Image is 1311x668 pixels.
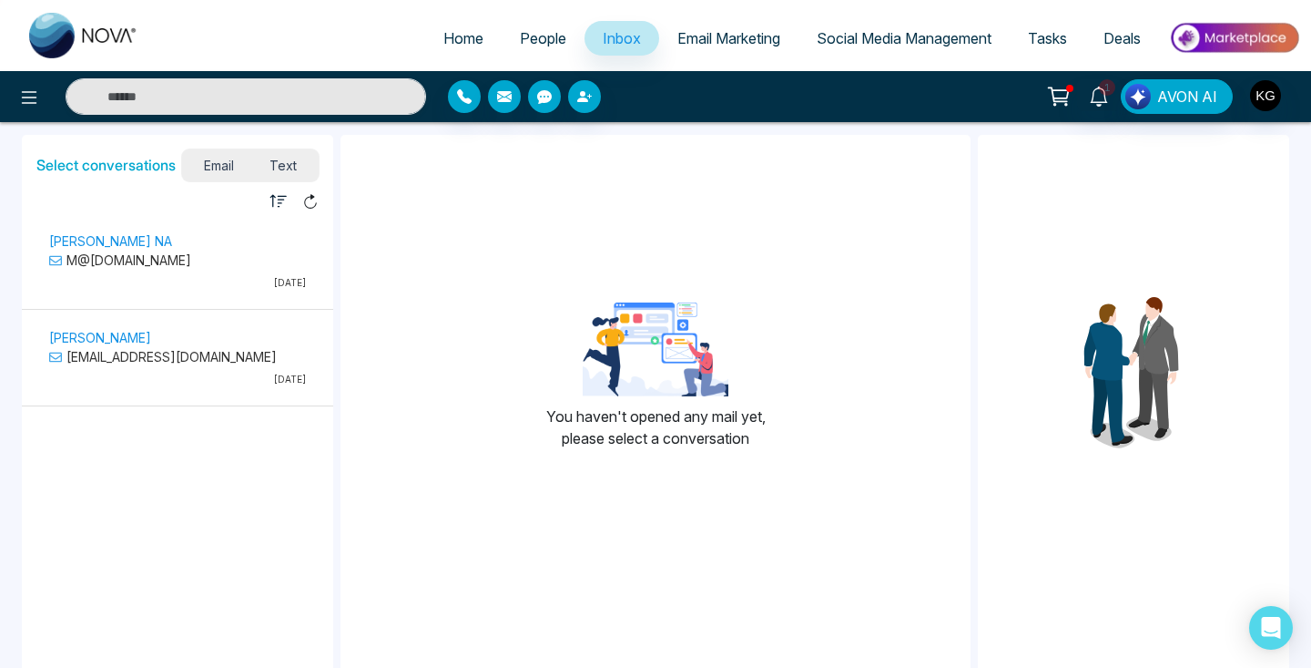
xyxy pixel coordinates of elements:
[1157,86,1217,108] span: AVON AI
[659,21,798,56] a: Email Marketing
[1077,79,1121,111] a: 1
[443,29,483,47] span: Home
[186,153,252,178] span: Email
[29,13,138,58] img: Nova CRM Logo
[583,303,728,396] img: landing-page-for-google-ads-3.png
[49,373,306,386] p: [DATE]
[425,21,502,56] a: Home
[1085,21,1159,56] a: Deals
[49,231,306,251] p: [PERSON_NAME] NA
[677,29,780,47] span: Email Marketing
[49,328,306,347] p: [PERSON_NAME]
[546,406,766,449] p: You haven't opened any mail yet, please select a conversation
[520,29,566,47] span: People
[1121,79,1233,114] button: AVON AI
[1099,79,1115,96] span: 1
[49,276,306,290] p: [DATE]
[252,153,316,178] span: Text
[1103,29,1141,47] span: Deals
[817,29,991,47] span: Social Media Management
[49,251,306,270] p: M@[DOMAIN_NAME]
[798,21,1010,56] a: Social Media Management
[1250,80,1281,111] img: User Avatar
[1010,21,1085,56] a: Tasks
[1249,606,1293,650] div: Open Intercom Messenger
[1028,29,1067,47] span: Tasks
[36,157,176,174] h5: Select conversations
[1125,84,1151,109] img: Lead Flow
[49,347,306,366] p: [EMAIL_ADDRESS][DOMAIN_NAME]
[502,21,584,56] a: People
[584,21,659,56] a: Inbox
[603,29,641,47] span: Inbox
[1168,17,1300,58] img: Market-place.gif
